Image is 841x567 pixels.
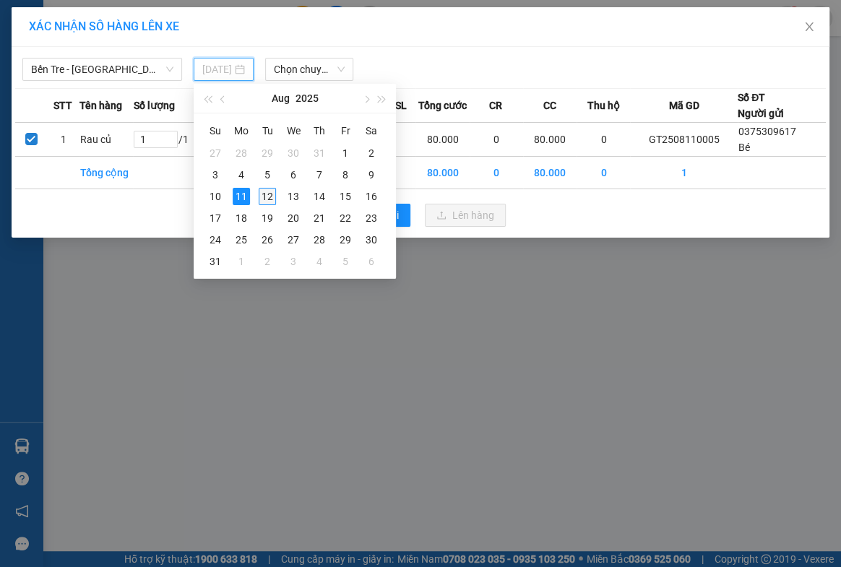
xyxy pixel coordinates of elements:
span: STT [53,98,72,113]
button: uploadLên hàng [425,204,506,227]
td: / 1 [133,123,201,157]
div: 24 [207,231,224,248]
td: 2025-08-09 [358,164,384,186]
th: Fr [332,119,358,142]
button: Aug [271,84,289,113]
td: 1 [630,157,738,189]
td: 2025-07-31 [306,142,332,164]
span: XÁC NHẬN SỐ HÀNG LÊN XE [29,20,179,33]
td: 2025-09-05 [332,251,358,272]
td: 2025-08-08 [332,164,358,186]
td: 2025-08-15 [332,186,358,207]
div: 25 [233,231,250,248]
span: down [165,139,174,148]
div: 20 [285,209,302,227]
td: 2025-08-14 [306,186,332,207]
td: 2025-08-17 [202,207,228,229]
td: 2025-08-11 [228,186,254,207]
th: Sa [358,119,384,142]
span: Bến Tre - Sài Gòn [31,59,173,80]
span: Decrease Value [161,139,177,147]
td: 2025-08-30 [358,229,384,251]
div: 21 [311,209,328,227]
div: 15 [337,188,354,205]
span: Số lượng [133,98,174,113]
td: 2025-08-05 [254,164,280,186]
td: 2025-07-29 [254,142,280,164]
div: 11 [233,188,250,205]
span: Mã GD [668,98,699,113]
td: 1 [48,123,80,157]
span: Thu hộ [587,98,619,113]
td: Tổng cộng [79,157,133,189]
div: 19 [259,209,276,227]
div: 8 [337,166,354,183]
div: 5 [259,166,276,183]
div: Số ĐT Người gửi [738,90,784,121]
td: 2025-08-25 [228,229,254,251]
div: 9 [363,166,380,183]
td: 2025-07-30 [280,142,306,164]
div: 4 [233,166,250,183]
div: 28 [233,144,250,162]
td: 2025-09-04 [306,251,332,272]
td: 2025-08-02 [358,142,384,164]
div: 28 [311,231,328,248]
div: 26 [259,231,276,248]
td: 2025-08-21 [306,207,332,229]
td: 2025-09-03 [280,251,306,272]
td: 80.000 [523,157,577,189]
td: 2025-08-01 [332,142,358,164]
div: 2 [363,144,380,162]
td: 80.000 [415,157,469,189]
div: 7 [311,166,328,183]
td: 2025-08-10 [202,186,228,207]
td: 2025-08-03 [202,164,228,186]
td: 2025-08-07 [306,164,332,186]
td: 2025-07-27 [202,142,228,164]
div: 31 [311,144,328,162]
td: 2025-07-28 [228,142,254,164]
th: Tu [254,119,280,142]
span: up [165,132,174,141]
div: 13 [285,188,302,205]
div: 14 [311,188,328,205]
td: 2025-08-26 [254,229,280,251]
div: 4 [311,253,328,270]
td: 2025-08-31 [202,251,228,272]
td: 2025-08-04 [228,164,254,186]
td: 2025-09-01 [228,251,254,272]
td: 2025-08-19 [254,207,280,229]
div: 23 [363,209,380,227]
td: 2025-08-29 [332,229,358,251]
td: 0 [470,157,523,189]
div: 27 [285,231,302,248]
div: 6 [285,166,302,183]
td: 2025-08-28 [306,229,332,251]
div: 2 [259,253,276,270]
div: 1 [233,253,250,270]
div: 27 [207,144,224,162]
div: 29 [337,231,354,248]
span: Tổng cước [418,98,466,113]
td: 2025-08-22 [332,207,358,229]
div: 30 [363,231,380,248]
td: GT2508110005 [630,123,738,157]
input: 11/08/2025 [202,61,232,77]
td: 80.000 [523,123,577,157]
div: 17 [207,209,224,227]
span: CC [543,98,556,113]
span: CR [489,98,502,113]
div: 31 [207,253,224,270]
button: 2025 [295,84,318,113]
td: 2025-08-12 [254,186,280,207]
td: Rau củ [79,123,133,157]
td: 2025-08-23 [358,207,384,229]
div: 30 [285,144,302,162]
td: 2025-08-13 [280,186,306,207]
div: 29 [259,144,276,162]
div: 18 [233,209,250,227]
td: 0 [470,123,523,157]
div: 16 [363,188,380,205]
span: Tên hàng [79,98,122,113]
